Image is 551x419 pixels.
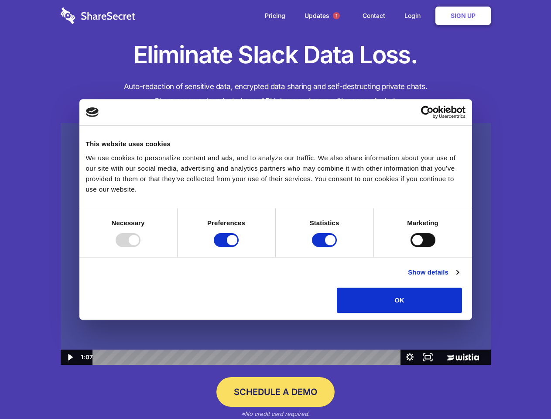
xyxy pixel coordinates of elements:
span: 1 [333,12,340,19]
button: Fullscreen [419,350,437,365]
img: Sharesecret [61,123,491,365]
em: *No credit card required. [241,410,310,417]
a: Show details [408,267,459,278]
div: This website uses cookies [86,139,465,149]
strong: Statistics [310,219,339,227]
button: OK [337,288,462,313]
strong: Marketing [407,219,438,227]
button: Play Video [61,350,79,365]
h4: Auto-redaction of sensitive data, encrypted data sharing and self-destructing private chats. Shar... [61,79,491,108]
button: Show settings menu [401,350,419,365]
h1: Eliminate Slack Data Loss. [61,39,491,71]
div: Playbar [99,350,397,365]
a: Contact [354,2,394,29]
img: logo [86,107,99,117]
a: Login [396,2,434,29]
strong: Necessary [112,219,145,227]
a: Schedule a Demo [216,377,335,407]
img: logo-wordmark-white-trans-d4663122ce5f474addd5e946df7df03e33cb6a1c49d2221995e7729f52c070b2.svg [61,7,135,24]
a: Usercentrics Cookiebot - opens in a new window [389,106,465,119]
a: Pricing [256,2,294,29]
a: Wistia Logo -- Learn More [437,350,490,365]
strong: Preferences [207,219,245,227]
a: Sign Up [435,7,491,25]
div: We use cookies to personalize content and ads, and to analyze our traffic. We also share informat... [86,153,465,195]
